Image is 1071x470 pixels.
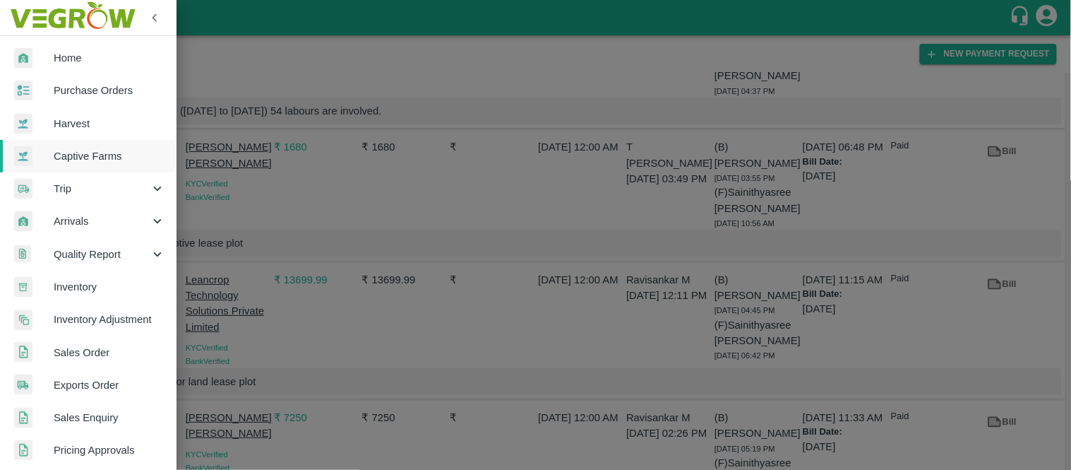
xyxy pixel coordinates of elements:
[54,442,165,458] span: Pricing Approvals
[14,277,32,298] img: whInventory
[54,410,165,425] span: Sales Enquiry
[54,213,150,229] span: Arrivals
[54,116,165,131] span: Harvest
[14,81,32,101] img: reciept
[14,146,32,167] img: harvest
[54,247,150,262] span: Quality Report
[14,375,32,395] img: shipments
[14,211,32,232] img: whArrival
[54,312,165,327] span: Inventory Adjustment
[54,279,165,295] span: Inventory
[54,50,165,66] span: Home
[14,408,32,428] img: sales
[14,113,32,134] img: harvest
[14,440,32,461] img: sales
[54,148,165,164] span: Captive Farms
[54,181,150,196] span: Trip
[14,48,32,69] img: whArrival
[14,310,32,330] img: inventory
[14,245,31,263] img: qualityReport
[14,179,32,199] img: delivery
[54,345,165,360] span: Sales Order
[54,83,165,98] span: Purchase Orders
[54,377,165,393] span: Exports Order
[14,342,32,363] img: sales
